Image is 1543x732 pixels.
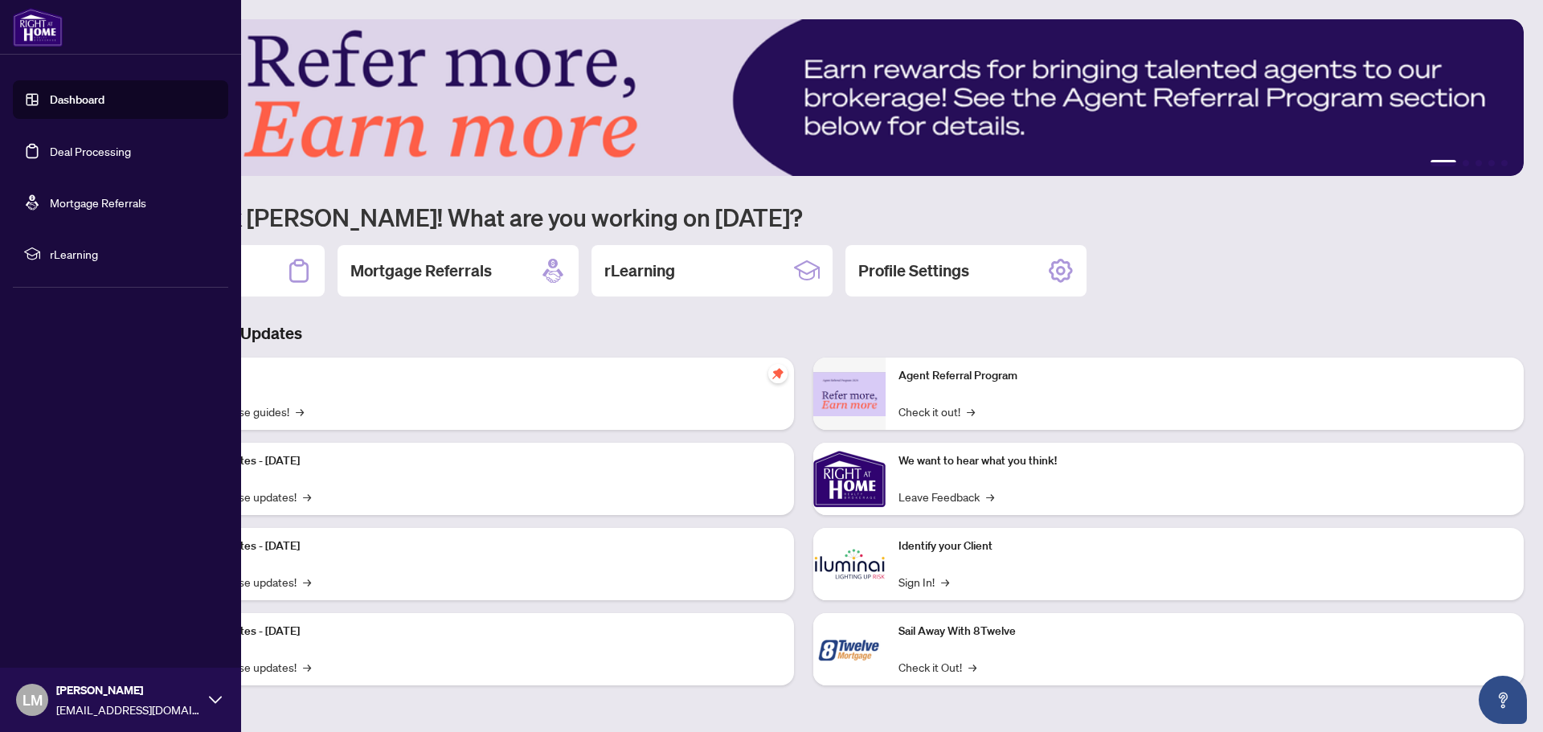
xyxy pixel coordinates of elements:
a: Leave Feedback→ [898,488,994,505]
a: Check it Out!→ [898,658,976,676]
span: → [303,658,311,676]
img: Slide 0 [84,19,1524,176]
p: Identify your Client [898,538,1511,555]
h3: Brokerage & Industry Updates [84,322,1524,345]
button: 1 [1430,160,1456,166]
button: 3 [1475,160,1482,166]
img: logo [13,8,63,47]
span: [PERSON_NAME] [56,681,201,699]
h1: Welcome back [PERSON_NAME]! What are you working on [DATE]? [84,202,1524,232]
span: rLearning [50,245,217,263]
a: Deal Processing [50,144,131,158]
span: → [967,403,975,420]
h2: rLearning [604,260,675,282]
span: → [941,573,949,591]
img: We want to hear what you think! [813,443,886,515]
h2: Mortgage Referrals [350,260,492,282]
a: Mortgage Referrals [50,195,146,210]
button: 4 [1488,160,1495,166]
p: Platform Updates - [DATE] [169,623,781,640]
p: Platform Updates - [DATE] [169,538,781,555]
img: Identify your Client [813,528,886,600]
span: → [986,488,994,505]
span: → [303,573,311,591]
a: Sign In!→ [898,573,949,591]
button: 2 [1463,160,1469,166]
p: Agent Referral Program [898,367,1511,385]
span: pushpin [768,364,788,383]
a: Dashboard [50,92,104,107]
p: Self-Help [169,367,781,385]
img: Sail Away With 8Twelve [813,613,886,685]
span: → [296,403,304,420]
p: We want to hear what you think! [898,452,1511,470]
button: Open asap [1479,676,1527,724]
span: → [303,488,311,505]
button: 5 [1501,160,1508,166]
img: Agent Referral Program [813,372,886,416]
p: Sail Away With 8Twelve [898,623,1511,640]
span: → [968,658,976,676]
h2: Profile Settings [858,260,969,282]
span: LM [23,689,43,711]
a: Check it out!→ [898,403,975,420]
p: Platform Updates - [DATE] [169,452,781,470]
span: [EMAIL_ADDRESS][DOMAIN_NAME] [56,701,201,718]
